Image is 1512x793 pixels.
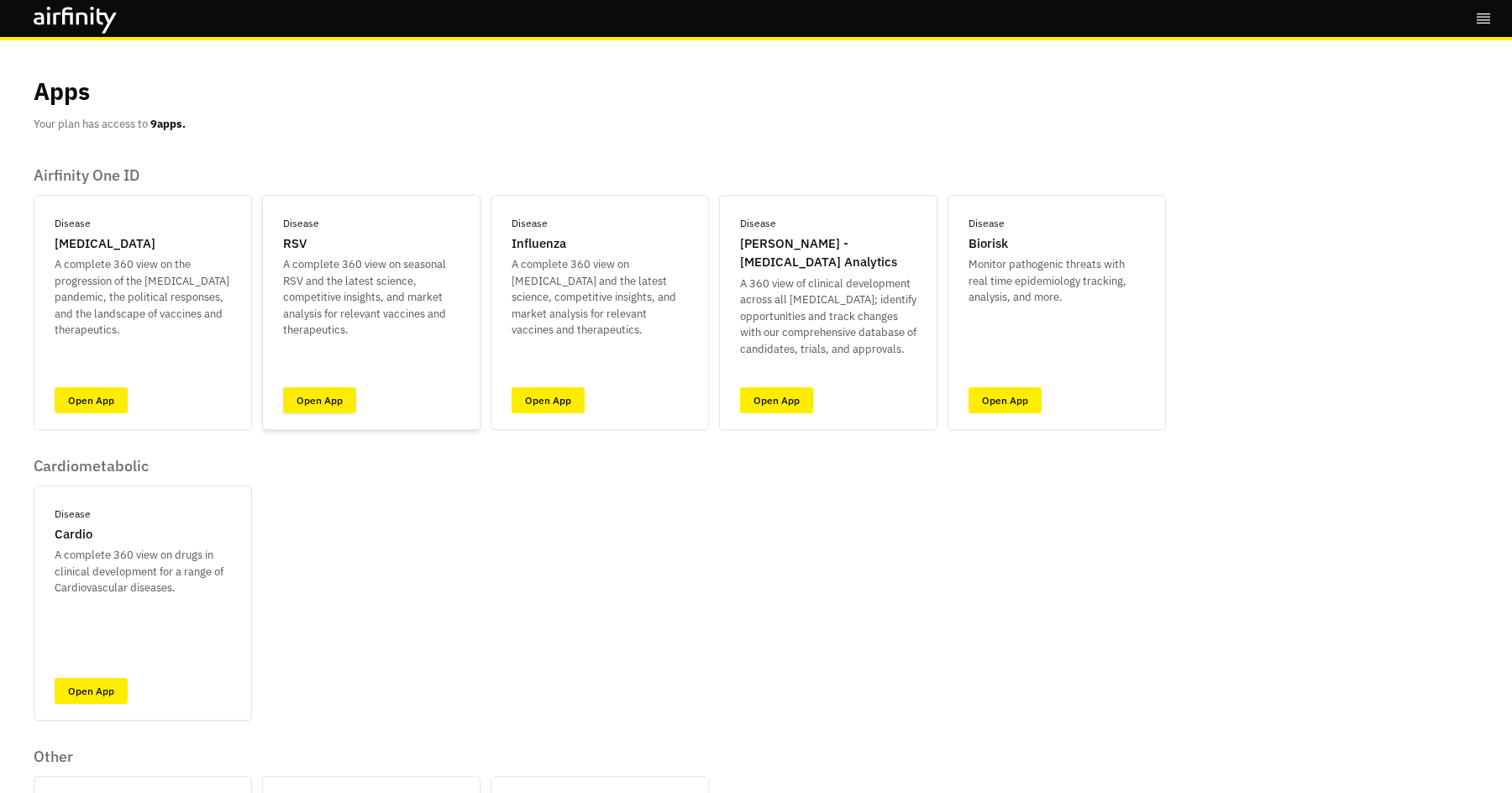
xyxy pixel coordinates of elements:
[740,216,776,231] p: Disease
[34,748,709,766] p: Other
[512,256,688,339] p: A complete 360 view on [MEDICAL_DATA] and the latest science, competitive insights, and market an...
[150,117,186,131] b: 9 apps.
[969,234,1008,254] p: Biorisk
[55,387,128,413] a: Open App
[740,234,916,272] p: [PERSON_NAME] - [MEDICAL_DATA] Analytics
[740,387,813,413] a: Open App
[55,256,231,339] p: A complete 360 view on the progression of the [MEDICAL_DATA] pandemic, the political responses, a...
[969,387,1042,413] a: Open App
[969,216,1005,231] p: Disease
[34,166,1166,185] p: Airfinity One ID
[55,234,155,254] p: [MEDICAL_DATA]
[55,678,128,704] a: Open App
[969,256,1145,306] p: Monitor pathogenic threats with real time epidemiology tracking, analysis, and more.
[283,216,319,231] p: Disease
[512,234,566,254] p: Influenza
[512,387,585,413] a: Open App
[283,256,459,339] p: A complete 360 view on seasonal RSV and the latest science, competitive insights, and market anal...
[283,387,356,413] a: Open App
[55,507,91,522] p: Disease
[740,276,916,358] p: A 360 view of clinical development across all [MEDICAL_DATA]; identify opportunities and track ch...
[55,216,91,231] p: Disease
[34,116,186,133] p: Your plan has access to
[34,74,90,109] p: Apps
[34,457,252,475] p: Cardiometabolic
[55,547,231,596] p: A complete 360 view on drugs in clinical development for a range of Cardiovascular diseases.
[512,216,548,231] p: Disease
[55,525,92,544] p: Cardio
[283,234,307,254] p: RSV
